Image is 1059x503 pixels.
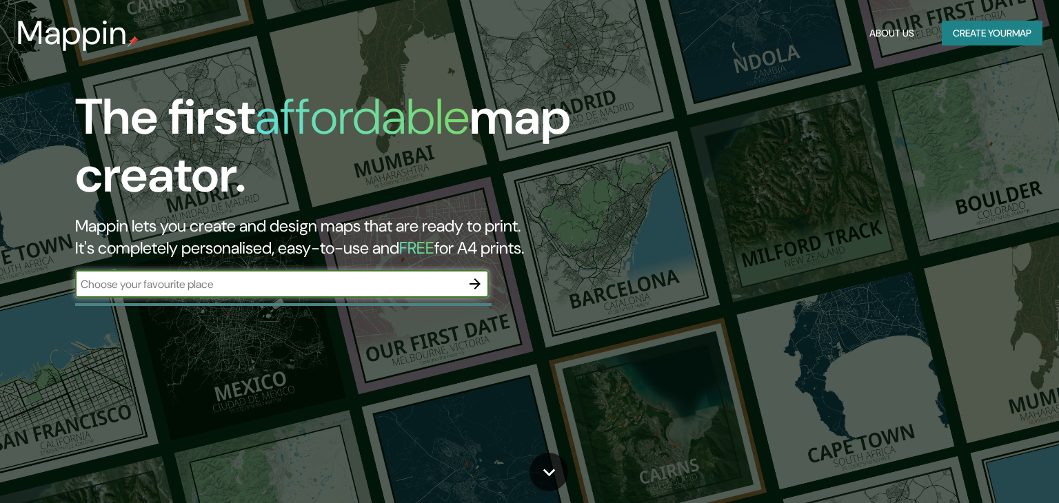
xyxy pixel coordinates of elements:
[864,21,920,46] button: About Us
[17,14,128,52] h3: Mappin
[399,237,434,258] h5: FREE
[75,215,605,259] h2: Mappin lets you create and design maps that are ready to print. It's completely personalised, eas...
[255,85,470,149] h1: affordable
[75,276,461,292] input: Choose your favourite place
[128,36,139,47] img: mappin-pin
[75,88,605,215] h1: The first map creator.
[942,21,1042,46] button: Create yourmap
